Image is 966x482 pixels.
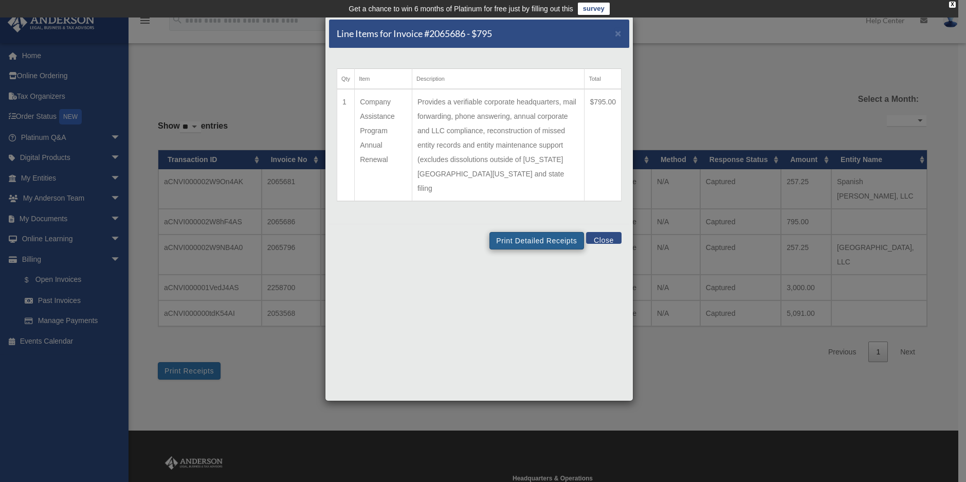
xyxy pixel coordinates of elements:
td: Provides a verifiable corporate headquarters, mail forwarding, phone answering, annual corporate ... [412,89,584,201]
a: survey [578,3,610,15]
h5: Line Items for Invoice #2065686 - $795 [337,27,492,40]
th: Item [355,69,412,90]
span: × [615,27,622,39]
button: Close [615,28,622,39]
div: Get a chance to win 6 months of Platinum for free just by filling out this [349,3,573,15]
th: Description [412,69,584,90]
div: close [949,2,956,8]
td: 1 [337,89,355,201]
td: Company Assistance Program Annual Renewal [355,89,412,201]
th: Total [585,69,622,90]
th: Qty [337,69,355,90]
td: $795.00 [585,89,622,201]
button: Print Detailed Receipts [489,232,584,249]
button: Close [586,232,622,244]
